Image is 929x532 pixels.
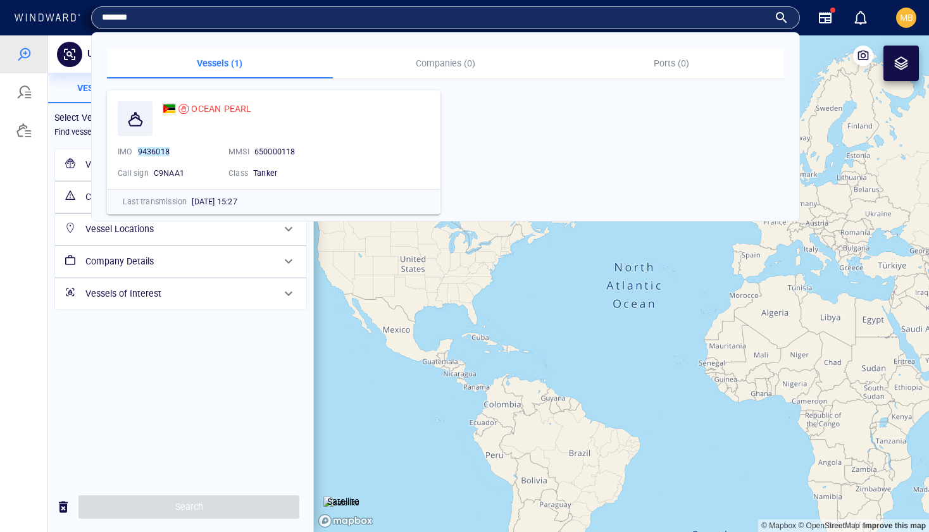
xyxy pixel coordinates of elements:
h6: Vessels of Interest [85,251,273,266]
a: OpenStreetMap [798,486,859,495]
p: Last transmission [123,196,187,207]
button: MB [894,5,919,30]
span: Vessel criteria [77,47,151,58]
a: OCEAN PEARL [163,101,252,116]
h6: Current Risk Assessment [85,154,273,170]
h6: Find vessels that match all of the following criteria: [54,90,232,103]
iframe: Chat [875,475,920,523]
mark: 9436018 [138,147,170,156]
div: Company Details [55,211,306,242]
p: Call sign [118,168,149,179]
h6: Vessel Locations [85,186,273,202]
h6: Vessel Particulars [85,121,273,137]
div: Notification center [853,10,868,25]
a: Map feedback [863,486,926,495]
p: Satellite [327,459,359,474]
span: OCEAN PEARL [191,104,251,114]
span: Activity Criteria [207,47,287,58]
span: 650000118 [254,147,296,156]
p: IMO [118,146,133,158]
span: OCEAN PEARL [191,101,251,116]
div: Vessel Locations [55,178,306,209]
h6: Select Vessel Search Criteria [54,75,307,90]
div: Current Risk Assessment [55,146,306,177]
p: Unsaved Query [87,11,151,27]
button: Unsaved Query [82,7,156,31]
a: Mapbox [761,486,796,495]
img: satellite [323,461,359,474]
span: C9NAA1 [154,168,184,178]
p: Vessels (1) [115,56,325,71]
p: Companies (0) [340,56,551,71]
h6: Company Details [85,218,273,234]
div: Tanker [253,168,329,179]
a: Mapbox logo [318,478,373,493]
span: MB [900,13,913,23]
div: Sanctioned [178,104,189,114]
p: Class [228,168,248,179]
div: Vessel Particulars [55,114,306,145]
div: Vessels of Interest [55,243,306,274]
span: [DATE] 15:27 [192,197,237,206]
p: Ports (0) [566,56,776,71]
p: MMSI [228,146,249,158]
